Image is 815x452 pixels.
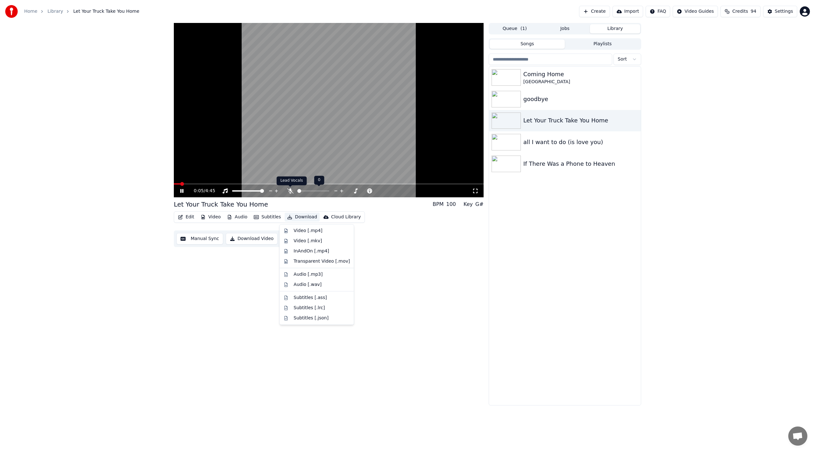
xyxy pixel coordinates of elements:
[277,176,307,185] div: Lead Vocals
[251,213,283,222] button: Subtitles
[294,271,322,278] div: Audio [.mp3]
[294,281,322,288] div: Audio [.wav]
[294,305,325,311] div: Subtitles [.lrc]
[579,6,610,17] button: Create
[24,8,139,15] nav: breadcrumb
[673,6,718,17] button: Video Guides
[294,315,329,321] div: Subtitles [.json]
[285,213,320,222] button: Download
[175,213,197,222] button: Edit
[331,214,361,220] div: Cloud Library
[475,200,484,208] div: G#
[464,200,473,208] div: Key
[490,24,540,33] button: Queue
[490,40,565,49] button: Songs
[565,40,640,49] button: Playlists
[5,5,18,18] img: youka
[523,70,638,79] div: Coming Home
[205,188,215,194] span: 4:45
[224,213,250,222] button: Audio
[646,6,670,17] button: FAQ
[613,6,643,17] button: Import
[294,248,329,254] div: InAndOn [.mp4]
[521,26,527,32] span: ( 1 )
[590,24,640,33] button: Library
[720,6,760,17] button: Credits94
[294,258,350,265] div: Transparent Video [.mov]
[314,176,324,185] div: 0
[763,6,797,17] button: Settings
[194,188,209,194] div: /
[775,8,793,15] div: Settings
[24,8,37,15] a: Home
[294,295,327,301] div: Subtitles [.ass]
[194,188,204,194] span: 0:05
[788,426,807,446] div: Open chat
[198,213,223,222] button: Video
[523,159,638,168] div: If There Was a Phone to Heaven
[618,56,627,62] span: Sort
[523,79,638,85] div: [GEOGRAPHIC_DATA]
[446,200,456,208] div: 100
[523,138,638,147] div: all I want to do (is love you)
[73,8,139,15] span: Let Your Truck Take You Home
[523,116,638,125] div: Let Your Truck Take You Home
[433,200,443,208] div: BPM
[176,233,223,244] button: Manual Sync
[732,8,748,15] span: Credits
[294,228,322,234] div: Video [.mp4]
[47,8,63,15] a: Library
[523,95,638,104] div: goodbye
[751,8,756,15] span: 94
[174,200,268,209] div: Let Your Truck Take You Home
[294,238,322,244] div: Video [.mkv]
[540,24,590,33] button: Jobs
[226,233,278,244] button: Download Video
